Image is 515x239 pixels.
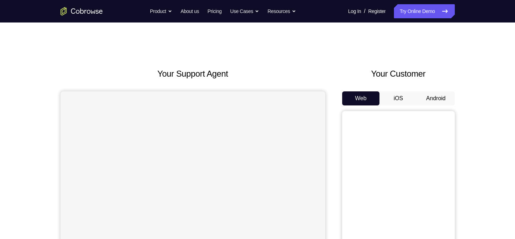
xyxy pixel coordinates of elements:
[61,67,325,80] h2: Your Support Agent
[417,91,455,105] button: Android
[181,4,199,18] a: About us
[342,67,455,80] h2: Your Customer
[379,91,417,105] button: iOS
[348,4,361,18] a: Log In
[230,4,259,18] button: Use Cases
[364,7,365,15] span: /
[394,4,454,18] a: Try Online Demo
[268,4,296,18] button: Resources
[342,91,380,105] button: Web
[150,4,172,18] button: Product
[207,4,221,18] a: Pricing
[61,7,103,15] a: Go to the home page
[368,4,385,18] a: Register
